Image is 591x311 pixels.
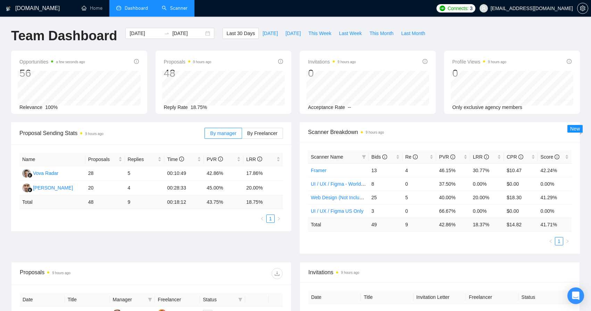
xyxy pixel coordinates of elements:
td: 00:18:12 [164,195,204,209]
a: setting [577,6,588,11]
a: UI / UX / Figma - Worldwide [[PERSON_NAME]] [311,181,415,187]
button: left [258,215,266,223]
span: info-circle [134,59,139,64]
img: gigradar-bm.png [27,187,32,192]
th: Freelancer [155,293,200,306]
td: 0 [402,204,436,218]
img: logo [6,3,11,14]
time: 9 hours ago [366,131,384,134]
span: right [565,239,569,243]
a: Web Design (Not Including Ecommerce / Shopify) [311,195,418,200]
a: 1 [555,237,563,245]
a: UI / UX / Figma US Only [311,208,364,214]
td: 5 [402,191,436,204]
span: dashboard [116,6,121,10]
span: info-circle [218,157,223,161]
span: swap-right [164,31,169,36]
span: PVR [439,154,455,160]
span: info-circle [257,157,262,161]
td: Total [308,218,369,231]
time: 9 hours ago [341,271,359,275]
td: Total [19,195,85,209]
span: [DATE] [285,30,301,37]
td: 00:10:49 [164,166,204,181]
button: Last 30 Days [223,28,259,39]
button: Last Month [397,28,429,39]
img: AI [22,184,31,192]
li: Previous Page [547,237,555,245]
td: 20.00% [243,181,283,195]
td: 40.00% [436,191,470,204]
span: Proposal Sending Stats [19,129,205,137]
span: Acceptance Rate [308,104,345,110]
td: 41.71 % [538,218,572,231]
td: 13 [369,163,402,177]
td: 41.29% [538,191,572,204]
th: Date [308,291,361,304]
td: 66.67% [436,204,470,218]
td: 45.00% [204,181,243,195]
td: 18.37 % [470,218,504,231]
span: Replies [128,155,157,163]
span: Last Month [401,30,425,37]
span: Reply Rate [164,104,188,110]
td: $0.00 [504,204,538,218]
span: Opportunities [19,58,85,66]
time: 9 hours ago [338,60,356,64]
th: Name [19,153,85,166]
a: Framer [311,168,326,173]
span: Invitations [308,268,571,277]
span: Relevance [19,104,42,110]
span: info-circle [555,154,559,159]
span: filter [237,294,244,305]
th: Freelancer [466,291,518,304]
td: 46.15% [436,163,470,177]
time: 9 hours ago [193,60,211,64]
td: 49 [369,218,402,231]
td: 5 [125,166,165,181]
span: [DATE] [263,30,278,37]
span: Score [541,154,559,160]
span: Scanner Name [311,154,343,160]
time: a few seconds ago [56,60,85,64]
th: Title [65,293,110,306]
img: gigradar-bm.png [27,173,32,178]
td: 9 [125,195,165,209]
th: Title [361,291,413,304]
td: 3 [369,204,402,218]
span: This Week [308,30,331,37]
time: 9 hours ago [52,271,70,275]
span: info-circle [382,154,387,159]
td: 0.00% [538,177,572,191]
span: setting [577,6,588,11]
a: homeHome [82,5,102,11]
td: 42.24% [538,163,572,177]
div: Proposals [20,268,151,279]
span: filter [238,297,242,302]
button: right [563,237,572,245]
td: 4 [402,163,436,177]
span: LRR [473,154,489,160]
th: Proposals [85,153,125,166]
li: Previous Page [258,215,266,223]
td: 30.77% [470,163,504,177]
td: 00:28:33 [164,181,204,195]
span: left [549,239,553,243]
span: filter [362,155,366,159]
span: 18.75% [191,104,207,110]
th: Replies [125,153,165,166]
span: CPR [507,154,523,160]
input: Start date [130,30,161,37]
span: filter [147,294,153,305]
a: AI[PERSON_NAME] [22,185,73,190]
span: to [164,31,169,36]
span: Invitations [308,58,356,66]
span: info-circle [423,59,427,64]
img: VR [22,169,31,178]
button: This Month [366,28,397,39]
button: [DATE] [282,28,305,39]
span: user [481,6,486,11]
div: 48 [164,67,211,80]
td: $18.30 [504,191,538,204]
span: Manager [113,296,145,303]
